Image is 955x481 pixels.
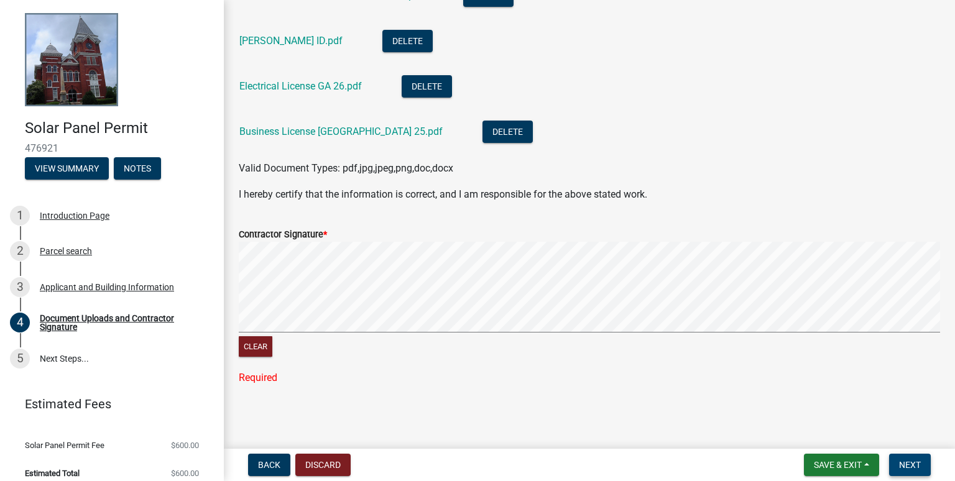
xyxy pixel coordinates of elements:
[889,454,931,476] button: Next
[10,241,30,261] div: 2
[239,370,940,385] div: Required
[25,164,109,174] wm-modal-confirm: Summary
[114,164,161,174] wm-modal-confirm: Notes
[804,454,879,476] button: Save & Exit
[171,469,199,477] span: $600.00
[114,157,161,180] button: Notes
[258,460,280,470] span: Back
[25,469,80,477] span: Estimated Total
[239,35,343,47] a: [PERSON_NAME] ID.pdf
[382,36,433,48] wm-modal-confirm: Delete Document
[248,454,290,476] button: Back
[239,80,362,92] a: Electrical License GA 26.pdf
[239,336,272,357] button: Clear
[814,460,862,470] span: Save & Exit
[40,283,174,291] div: Applicant and Building Information
[25,157,109,180] button: View Summary
[10,277,30,297] div: 3
[10,313,30,332] div: 4
[382,30,433,52] button: Delete
[402,81,452,93] wm-modal-confirm: Delete Document
[40,211,109,220] div: Introduction Page
[25,13,118,106] img: Talbot County, Georgia
[10,349,30,369] div: 5
[239,162,453,174] span: Valid Document Types: pdf,jpg,jpeg,png,doc,docx
[25,142,199,154] span: 476921
[239,231,327,239] label: Contractor Signature
[25,119,214,137] h4: Solar Panel Permit
[40,247,92,255] div: Parcel search
[239,126,443,137] a: Business License [GEOGRAPHIC_DATA] 25.pdf
[402,75,452,98] button: Delete
[482,121,533,143] button: Delete
[899,460,921,470] span: Next
[10,392,204,416] a: Estimated Fees
[10,206,30,226] div: 1
[171,441,199,449] span: $600.00
[295,454,351,476] button: Discard
[239,187,940,202] p: I hereby certify that the information is correct, and I am responsible for the above stated work.
[25,441,104,449] span: Solar Panel Permit Fee
[40,314,204,331] div: Document Uploads and Contractor Signature
[482,127,533,139] wm-modal-confirm: Delete Document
